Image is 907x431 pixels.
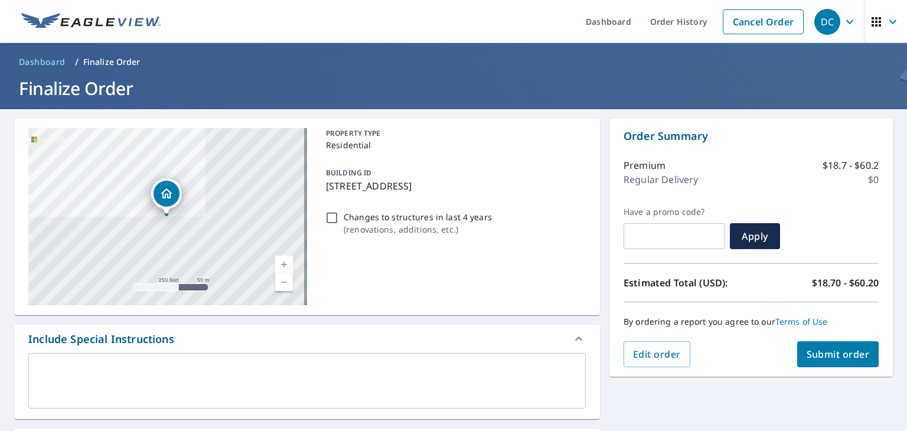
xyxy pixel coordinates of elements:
p: $18.70 - $60.20 [812,276,879,290]
a: Current Level 17, Zoom Out [275,273,293,291]
p: PROPERTY TYPE [326,128,581,139]
p: [STREET_ADDRESS] [326,179,581,193]
a: Current Level 17, Zoom In [275,256,293,273]
img: EV Logo [21,13,161,31]
button: Apply [730,223,780,249]
span: Apply [739,230,771,243]
div: Include Special Instructions [14,325,600,353]
p: By ordering a report you agree to our [624,316,879,327]
div: Include Special Instructions [28,331,174,347]
a: Dashboard [14,53,70,71]
a: Cancel Order [723,9,804,34]
a: Terms of Use [775,316,828,327]
button: Edit order [624,341,690,367]
p: Regular Delivery [624,172,698,187]
span: Dashboard [19,56,66,68]
label: Have a promo code? [624,207,725,217]
p: Estimated Total (USD): [624,276,751,290]
p: Premium [624,158,665,172]
h1: Finalize Order [14,76,893,100]
p: Order Summary [624,128,879,144]
li: / [75,55,79,69]
p: Finalize Order [83,56,141,68]
p: $0 [868,172,879,187]
span: Edit order [633,348,681,361]
p: ( renovations, additions, etc. ) [344,223,492,236]
span: Submit order [807,348,870,361]
nav: breadcrumb [14,53,893,71]
p: Changes to structures in last 4 years [344,211,492,223]
p: $18.7 - $60.2 [823,158,879,172]
div: DC [814,9,840,35]
button: Submit order [797,341,879,367]
div: Dropped pin, building 1, Residential property, 2978 Winding Grove Dr Lithonia, GA 30038 [151,178,182,215]
p: BUILDING ID [326,168,371,178]
p: Residential [326,139,581,151]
